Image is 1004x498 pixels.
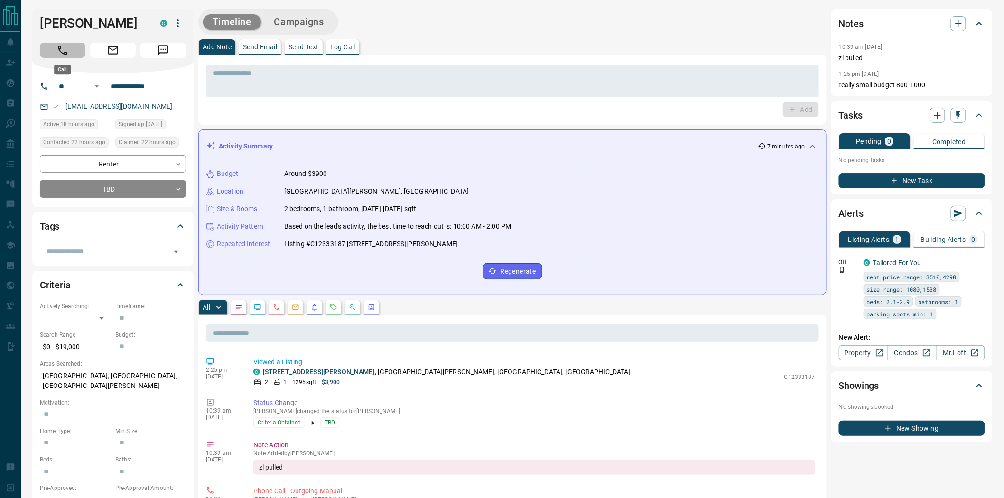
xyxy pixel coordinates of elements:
p: Activity Pattern [217,221,263,231]
p: Activity Summary [219,141,273,151]
a: [STREET_ADDRESS][PERSON_NAME] [263,368,375,376]
p: All [203,304,210,311]
span: Signed up [DATE] [119,120,162,129]
p: 2:25 pm [206,367,239,373]
a: Property [839,345,888,360]
svg: Notes [235,304,242,311]
p: 7 minutes ago [768,142,805,151]
div: Showings [839,374,985,397]
p: , [GEOGRAPHIC_DATA][PERSON_NAME], [GEOGRAPHIC_DATA], [GEOGRAPHIC_DATA] [263,367,631,377]
svg: Push Notification Only [839,267,846,273]
span: Message [140,43,186,58]
p: Budget: [115,331,186,339]
p: Listing Alerts [848,236,890,243]
div: Tasks [839,104,985,127]
span: rent price range: 3510,4290 [867,272,957,282]
p: Timeframe: [115,302,186,311]
button: Open [91,81,102,92]
p: Off [839,258,858,267]
h2: Alerts [839,206,864,221]
svg: Listing Alerts [311,304,318,311]
p: Completed [932,138,966,145]
p: 1295 sqft [292,378,316,387]
div: condos.ca [160,20,167,27]
button: New Task [839,173,985,188]
p: [DATE] [206,414,239,421]
span: Contacted 22 hours ago [43,138,105,147]
p: Pre-Approved: [40,484,111,492]
p: [GEOGRAPHIC_DATA], [GEOGRAPHIC_DATA], [GEOGRAPHIC_DATA][PERSON_NAME] [40,368,186,394]
p: [DATE] [206,456,239,463]
svg: Agent Actions [368,304,375,311]
p: Budget [217,169,239,179]
button: Open [169,245,183,258]
svg: Calls [273,304,280,311]
p: 2 bedrooms, 1 bathroom, [DATE]-[DATE] sqft [284,204,417,214]
a: Condos [887,345,936,360]
div: Wed Aug 13 2025 [40,137,111,150]
svg: Lead Browsing Activity [254,304,261,311]
p: Viewed a Listing [253,357,815,367]
span: bathrooms: 1 [919,297,958,306]
div: Notes [839,12,985,35]
p: $3,900 [322,378,340,387]
span: Criteria Obtained [258,418,301,427]
button: Timeline [203,14,261,30]
p: Home Type: [40,427,111,435]
span: parking spots min: 1 [867,309,933,319]
div: Mon Feb 21 2022 [115,119,186,132]
div: Alerts [839,202,985,225]
p: really small budget 800-1000 [839,80,985,90]
p: Note Added by [PERSON_NAME] [253,450,815,457]
a: Tailored For You [873,259,921,267]
span: beds: 2.1-2.9 [867,297,910,306]
p: C12333187 [784,373,815,381]
p: Search Range: [40,331,111,339]
div: Tags [40,215,186,238]
span: size range: 1080,1538 [867,285,937,294]
p: Size & Rooms [217,204,258,214]
button: Campaigns [265,14,334,30]
p: Note Action [253,440,815,450]
a: [EMAIL_ADDRESS][DOMAIN_NAME] [65,102,173,110]
p: [DATE] [206,373,239,380]
div: Renter [40,155,186,173]
p: 10:39 am [DATE] [839,44,883,50]
p: Baths: [115,455,186,464]
p: New Alert: [839,332,985,342]
div: Wed Aug 13 2025 [40,119,111,132]
p: 1:25 pm [DATE] [839,71,879,77]
div: condos.ca [253,369,260,375]
svg: Opportunities [349,304,356,311]
p: Send Email [243,44,277,50]
h2: Showings [839,378,879,393]
p: Building Alerts [921,236,966,243]
div: TBD [40,180,186,198]
p: Log Call [330,44,355,50]
span: Email [90,43,136,58]
p: Actively Searching: [40,302,111,311]
div: Criteria [40,274,186,296]
h2: Tags [40,219,59,234]
div: condos.ca [864,259,870,266]
p: Beds: [40,455,111,464]
p: Send Text [288,44,319,50]
p: Add Note [203,44,232,50]
p: Based on the lead's activity, the best time to reach out is: 10:00 AM - 2:00 PM [284,221,511,231]
p: Areas Searched: [40,360,186,368]
span: Active 18 hours ago [43,120,94,129]
p: Pending [856,138,882,145]
p: Phone Call - Outgoing Manual [253,486,815,496]
button: Regenerate [483,263,542,279]
p: Min Size: [115,427,186,435]
p: [PERSON_NAME] changed the status for [PERSON_NAME] [253,408,815,415]
svg: Requests [330,304,337,311]
div: Activity Summary7 minutes ago [206,138,818,155]
div: Wed Aug 13 2025 [115,137,186,150]
p: zl pulled [839,53,985,63]
p: Location [217,186,243,196]
p: Listing #C12333187 [STREET_ADDRESS][PERSON_NAME] [284,239,458,249]
span: TBD [325,418,335,427]
svg: Emails [292,304,299,311]
p: 10:39 am [206,407,239,414]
